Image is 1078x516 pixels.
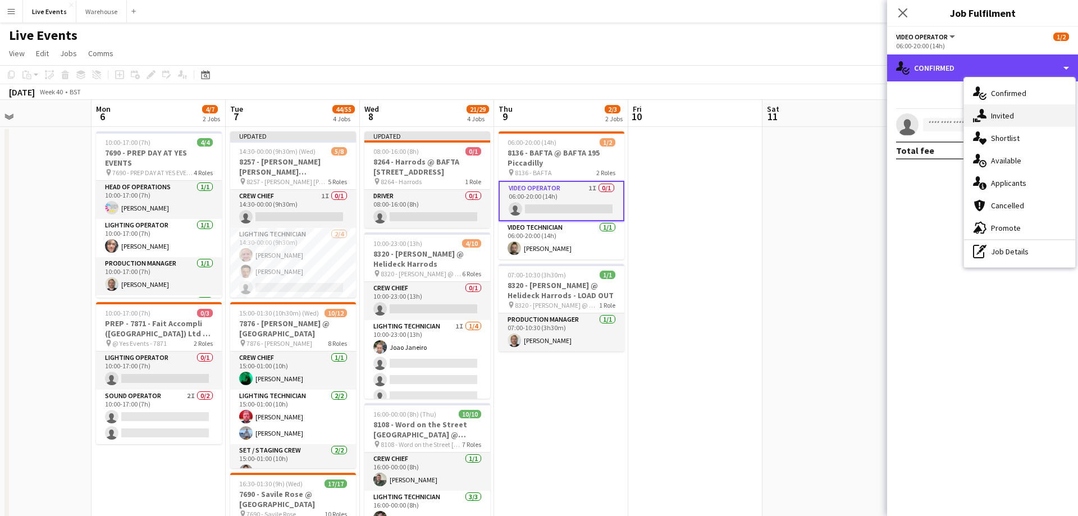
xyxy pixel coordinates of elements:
[60,48,77,58] span: Jobs
[112,339,167,348] span: @ Yes Events - 7871
[197,309,213,317] span: 0/3
[56,46,81,61] a: Jobs
[96,148,222,168] h3: 7690 - PREP DAY AT YES EVENTS
[105,309,150,317] span: 10:00-17:00 (7h)
[459,410,481,418] span: 10/10
[31,46,53,61] a: Edit
[230,157,356,177] h3: 8257 - [PERSON_NAME] [PERSON_NAME] International @ [GEOGRAPHIC_DATA]
[497,110,513,123] span: 9
[230,131,356,140] div: Updated
[364,190,490,228] app-card-role: Driver0/108:00-16:00 (8h)
[499,104,513,114] span: Thu
[9,27,77,44] h1: Live Events
[331,147,347,156] span: 5/8
[462,239,481,248] span: 4/10
[230,444,356,499] app-card-role: Set / Staging Crew2/215:00-01:00 (10h)[PERSON_NAME]
[467,115,488,123] div: 4 Jobs
[239,309,319,317] span: 15:00-01:30 (10h30m) (Wed)
[515,168,552,177] span: 8136 - BAFTA
[964,240,1075,263] div: Job Details
[462,440,481,449] span: 7 Roles
[887,6,1078,20] h3: Job Fulfilment
[239,147,316,156] span: 14:30-00:00 (9h30m) (Wed)
[465,177,481,186] span: 1 Role
[37,88,65,96] span: Week 40
[96,104,111,114] span: Mon
[230,131,356,298] app-job-card: Updated14:30-00:00 (9h30m) (Wed)5/88257 - [PERSON_NAME] [PERSON_NAME] International @ [GEOGRAPHIC...
[605,115,623,123] div: 2 Jobs
[381,440,462,449] span: 8108 - Word on the Street [GEOGRAPHIC_DATA] @ Banqueting House
[508,271,566,279] span: 07:00-10:30 (3h30m)
[364,157,490,177] h3: 8264 - Harrods @ BAFTA [STREET_ADDRESS]
[88,48,113,58] span: Comms
[9,86,35,98] div: [DATE]
[96,302,222,444] app-job-card: 10:00-17:00 (7h)0/3PREP - 7871 - Fait Accompli ([GEOGRAPHIC_DATA]) Ltd @ YES Events @ Yes Events ...
[96,295,222,334] app-card-role: Sound Operator1/1
[96,257,222,295] app-card-role: Production Manager1/110:00-17:00 (7h)[PERSON_NAME]
[84,46,118,61] a: Comms
[230,190,356,228] app-card-role: Crew Chief1I0/114:30-00:00 (9h30m)
[197,138,213,147] span: 4/4
[596,168,615,177] span: 2 Roles
[499,221,624,259] app-card-role: Video Technician1/106:00-20:00 (14h)[PERSON_NAME]
[499,264,624,351] app-job-card: 07:00-10:30 (3h30m)1/18320 - [PERSON_NAME] @ Helideck Harrods - LOAD OUT 8320 - [PERSON_NAME] @ H...
[373,239,422,248] span: 10:00-23:00 (13h)
[230,318,356,339] h3: 7876 - [PERSON_NAME] @ [GEOGRAPHIC_DATA]
[887,54,1078,81] div: Confirmed
[364,453,490,491] app-card-role: Crew Chief1/116:00-00:00 (8h)[PERSON_NAME]
[991,178,1026,188] span: Applicants
[896,42,1069,50] div: 06:00-20:00 (14h)
[96,131,222,298] app-job-card: 10:00-17:00 (7h)4/47690 - PREP DAY AT YES EVENTS 7690 - PREP DAY AT YES EVENTS4 RolesHead of Oper...
[991,223,1021,233] span: Promote
[96,181,222,219] app-card-role: Head of Operations1/110:00-17:00 (7h)[PERSON_NAME]
[96,318,222,339] h3: PREP - 7871 - Fait Accompli ([GEOGRAPHIC_DATA]) Ltd @ YES Events
[96,390,222,444] app-card-role: Sound Operator2I0/210:00-17:00 (7h)
[465,147,481,156] span: 0/1
[230,302,356,468] app-job-card: 15:00-01:30 (10h30m) (Wed)10/127876 - [PERSON_NAME] @ [GEOGRAPHIC_DATA] 7876 - [PERSON_NAME]8 Rol...
[364,320,490,407] app-card-role: Lighting Technician1I1/410:00-23:00 (13h)Joao Janeiro
[499,181,624,221] app-card-role: Video Operator1I0/106:00-20:00 (14h)
[499,280,624,300] h3: 8320 - [PERSON_NAME] @ Helideck Harrods - LOAD OUT
[364,104,379,114] span: Wed
[328,177,347,186] span: 5 Roles
[364,249,490,269] h3: 8320 - [PERSON_NAME] @ Helideck Harrods
[896,33,948,41] span: Video Operator
[499,313,624,351] app-card-role: Production Manager1/107:00-10:30 (3h30m)[PERSON_NAME]
[896,145,934,156] div: Total fee
[991,156,1021,166] span: Available
[1053,33,1069,41] span: 1/2
[4,46,29,61] a: View
[767,104,779,114] span: Sat
[333,115,354,123] div: 4 Jobs
[230,390,356,444] app-card-role: Lighting Technician2/215:00-01:00 (10h)[PERSON_NAME][PERSON_NAME]
[229,110,243,123] span: 7
[991,111,1014,121] span: Invited
[364,232,490,399] app-job-card: 10:00-23:00 (13h)4/108320 - [PERSON_NAME] @ Helideck Harrods 8320 - [PERSON_NAME] @ Helideck Harr...
[991,200,1024,211] span: Cancelled
[600,138,615,147] span: 1/2
[364,282,490,320] app-card-role: Crew Chief0/110:00-23:00 (13h)
[328,339,347,348] span: 8 Roles
[600,271,615,279] span: 1/1
[364,419,490,440] h3: 8108 - Word on the Street [GEOGRAPHIC_DATA] @ Banqueting House
[633,104,642,114] span: Fri
[364,131,490,140] div: Updated
[991,133,1020,143] span: Shortlist
[499,131,624,259] div: 06:00-20:00 (14h)1/28136 - BAFTA @ BAFTA 195 Piccadilly 8136 - BAFTA2 RolesVideo Operator1I0/106:...
[605,105,620,113] span: 2/3
[94,110,111,123] span: 6
[112,168,194,177] span: 7690 - PREP DAY AT YES EVENTS
[96,351,222,390] app-card-role: Lighting Operator0/110:00-17:00 (7h)
[325,480,347,488] span: 17/17
[194,339,213,348] span: 2 Roles
[230,489,356,509] h3: 7690 - Savile Rose @ [GEOGRAPHIC_DATA]
[239,480,303,488] span: 16:30-01:30 (9h) (Wed)
[896,33,957,41] button: Video Operator
[363,110,379,123] span: 8
[36,48,49,58] span: Edit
